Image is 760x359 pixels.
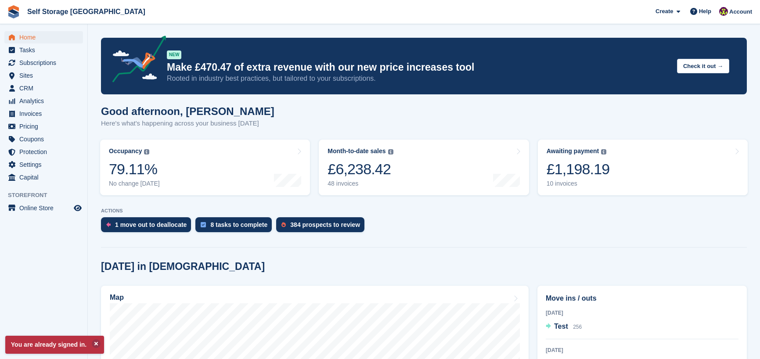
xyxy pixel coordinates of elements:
img: icon-info-grey-7440780725fd019a000dd9b08b2336e03edf1995a4989e88bcd33f0948082b44.svg [601,149,606,154]
a: menu [4,171,83,183]
div: 79.11% [109,160,160,178]
img: prospect-51fa495bee0391a8d652442698ab0144808aea92771e9ea1ae160a38d050c398.svg [281,222,286,227]
img: stora-icon-8386f47178a22dfd0bd8f6a31ec36ba5ce8667c1dd55bd0f319d3a0aa187defe.svg [7,5,20,18]
a: 384 prospects to review [276,217,369,237]
p: You are already signed in. [5,336,104,354]
h2: [DATE] in [DEMOGRAPHIC_DATA] [101,261,265,273]
a: Awaiting payment £1,198.19 10 invoices [538,140,748,195]
span: Online Store [19,202,72,214]
span: CRM [19,82,72,94]
div: [DATE] [546,346,738,354]
h2: Move ins / outs [546,293,738,304]
span: Invoices [19,108,72,120]
span: Coupons [19,133,72,145]
span: Storefront [8,191,87,200]
span: Help [699,7,711,16]
h2: Map [110,294,124,302]
span: Tasks [19,44,72,56]
span: Protection [19,146,72,158]
span: Account [729,7,752,16]
div: Awaiting payment [547,147,599,155]
a: menu [4,133,83,145]
div: £6,238.42 [328,160,393,178]
img: icon-info-grey-7440780725fd019a000dd9b08b2336e03edf1995a4989e88bcd33f0948082b44.svg [388,149,393,154]
a: 8 tasks to complete [195,217,276,237]
div: Month-to-date sales [328,147,385,155]
div: [DATE] [546,309,738,317]
span: Settings [19,158,72,171]
span: Subscriptions [19,57,72,69]
img: task-75834270c22a3079a89374b754ae025e5fb1db73e45f91037f5363f120a921f8.svg [201,222,206,227]
div: 384 prospects to review [290,221,360,228]
a: menu [4,95,83,107]
span: Test [554,323,568,330]
h1: Good afternoon, [PERSON_NAME] [101,105,274,117]
span: Create [656,7,673,16]
div: NEW [167,50,181,59]
a: menu [4,57,83,69]
a: menu [4,202,83,214]
p: ACTIONS [101,208,747,214]
div: 10 invoices [547,180,610,187]
a: Preview store [72,203,83,213]
p: Here's what's happening across your business [DATE] [101,118,274,129]
span: Home [19,31,72,43]
a: menu [4,120,83,133]
span: 256 [573,324,582,330]
a: menu [4,44,83,56]
div: 8 tasks to complete [210,221,267,228]
div: Occupancy [109,147,142,155]
a: menu [4,69,83,82]
img: icon-info-grey-7440780725fd019a000dd9b08b2336e03edf1995a4989e88bcd33f0948082b44.svg [144,149,149,154]
p: Make £470.47 of extra revenue with our new price increases tool [167,61,670,74]
a: Self Storage [GEOGRAPHIC_DATA] [24,4,149,19]
a: menu [4,146,83,158]
div: £1,198.19 [547,160,610,178]
div: 48 invoices [328,180,393,187]
img: move_outs_to_deallocate_icon-f764333ba52eb49d3ac5e1228854f67142a1ed5810a6f6cc68b1a99e826820c5.svg [106,222,111,227]
a: menu [4,108,83,120]
img: price-adjustments-announcement-icon-8257ccfd72463d97f412b2fc003d46551f7dbcb40ab6d574587a9cd5c0d94... [105,36,166,86]
a: Test 256 [546,321,582,333]
button: Check it out → [677,59,729,73]
span: Sites [19,69,72,82]
a: menu [4,82,83,94]
a: Month-to-date sales £6,238.42 48 invoices [319,140,529,195]
a: menu [4,31,83,43]
a: 1 move out to deallocate [101,217,195,237]
p: Rooted in industry best practices, but tailored to your subscriptions. [167,74,670,83]
div: 1 move out to deallocate [115,221,187,228]
img: Nicholas Williams [719,7,728,16]
span: Capital [19,171,72,183]
span: Analytics [19,95,72,107]
a: Occupancy 79.11% No change [DATE] [100,140,310,195]
span: Pricing [19,120,72,133]
div: No change [DATE] [109,180,160,187]
a: menu [4,158,83,171]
